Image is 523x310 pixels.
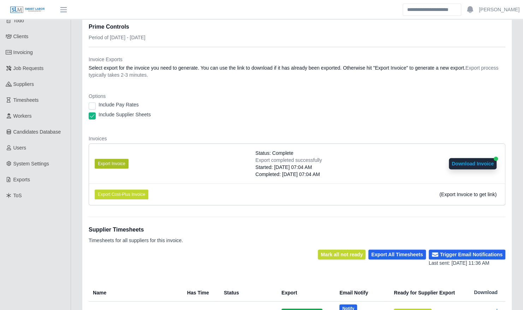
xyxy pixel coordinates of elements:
th: Export [276,284,334,302]
button: Export All Timesheets [368,250,426,259]
span: Clients [13,34,29,39]
span: Exports [13,177,30,182]
button: Export Invoice [95,159,129,169]
span: Workers [13,113,32,119]
div: Export completed successfully [255,157,322,164]
button: Trigger Email Notifications [429,250,505,259]
label: Include Supplier Sheets [99,111,151,118]
img: SLM Logo [10,6,45,14]
th: Name [89,284,182,302]
span: (Export Invoice to get link) [439,192,497,197]
span: Todo [13,18,24,23]
input: Search [403,4,461,16]
dt: Invoice Exports [89,56,505,63]
h3: Prime Controls [89,23,145,31]
th: Status [218,284,276,302]
a: [PERSON_NAME] [479,6,519,13]
span: Candidates Database [13,129,61,135]
button: Mark all not ready [318,250,365,259]
span: Suppliers [13,81,34,87]
h1: Supplier Timesheets [89,226,183,234]
dt: Invoices [89,135,505,142]
span: Users [13,145,26,151]
th: Email Notify [334,284,388,302]
div: Last sent: [DATE] 11:36 AM [429,259,505,267]
span: ToS [13,193,22,198]
th: Ready for Supplier Export [388,284,468,302]
div: Completed: [DATE] 07:04 AM [255,171,322,178]
span: Status: Complete [255,150,293,157]
p: Period of [DATE] - [DATE] [89,34,145,41]
label: Include Pay Rates [99,101,139,108]
button: Download Invoice [449,158,497,169]
button: Export Cost-Plus Invoice [95,189,148,199]
p: Timesheets for all suppliers for this invoice. [89,237,183,244]
div: Started: [DATE] 07:04 AM [255,164,322,171]
span: Job Requests [13,65,44,71]
span: Timesheets [13,97,39,103]
th: Has Time [182,284,218,302]
a: Download Invoice [449,161,497,166]
dt: Options [89,93,505,100]
span: System Settings [13,161,49,166]
dd: Select export for the invoice you need to generate. You can use the link to download if it has al... [89,64,505,78]
th: Download [468,284,505,302]
span: Invoicing [13,49,33,55]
